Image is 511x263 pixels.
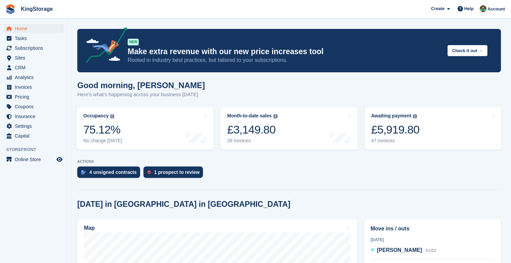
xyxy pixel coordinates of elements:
[227,123,277,137] div: £3,149.80
[371,237,495,243] div: [DATE]
[3,73,63,82] a: menu
[227,138,277,144] div: 28 invoices
[365,107,502,150] a: Awaiting payment £5,919.80 47 invoices
[3,24,63,33] a: menu
[15,63,55,72] span: CRM
[448,45,487,56] button: Check it out →
[77,81,205,90] h1: Good morning, [PERSON_NAME]
[77,159,501,164] p: ACTIONS
[15,82,55,92] span: Invoices
[3,82,63,92] a: menu
[3,43,63,53] a: menu
[371,246,436,255] a: [PERSON_NAME] KU33
[413,114,417,118] img: icon-info-grey-7440780725fd019a000dd9b08b2336e03edf1995a4989e88bcd33f0948082b44.svg
[83,113,109,119] div: Occupancy
[3,92,63,102] a: menu
[15,34,55,43] span: Tasks
[3,63,63,72] a: menu
[147,170,151,174] img: prospect-51fa495bee0391a8d652442698ab0144808aea92771e9ea1ae160a38d050c398.svg
[15,131,55,141] span: Capital
[3,131,63,141] a: menu
[487,6,505,12] span: Account
[371,123,420,137] div: £5,919.80
[77,91,205,99] p: Here's what's happening across your business [DATE]
[3,121,63,131] a: menu
[5,4,15,14] img: stora-icon-8386f47178a22dfd0bd8f6a31ec36ba5ce8667c1dd55bd0f319d3a0aa187defe.svg
[143,166,206,181] a: 1 prospect to review
[3,53,63,63] a: menu
[89,170,137,175] div: 4 unsigned contracts
[377,247,422,253] span: [PERSON_NAME]
[426,248,436,253] span: KU33
[273,114,278,118] img: icon-info-grey-7440780725fd019a000dd9b08b2336e03edf1995a4989e88bcd33f0948082b44.svg
[81,170,86,174] img: contract_signature_icon-13c848040528278c33f63329250d36e43548de30e8caae1d1a13099fd9432cc5.svg
[84,225,95,231] h2: Map
[15,102,55,111] span: Coupons
[110,114,114,118] img: icon-info-grey-7440780725fd019a000dd9b08b2336e03edf1995a4989e88bcd33f0948082b44.svg
[480,5,486,12] img: John King
[80,27,127,66] img: price-adjustments-announcement-icon-8257ccfd72463d97f412b2fc003d46551f7dbcb40ab6d574587a9cd5c0d94...
[227,113,271,119] div: Month-to-date sales
[431,5,444,12] span: Create
[128,57,442,64] p: Rooted in industry best practices, but tailored to your subscriptions.
[77,200,290,209] h2: [DATE] in [GEOGRAPHIC_DATA] in [GEOGRAPHIC_DATA]
[371,113,412,119] div: Awaiting payment
[128,47,442,57] p: Make extra revenue with our new price increases tool
[15,53,55,63] span: Sites
[6,146,67,153] span: Storefront
[83,138,122,144] div: No change [DATE]
[371,138,420,144] div: 47 invoices
[15,73,55,82] span: Analytics
[464,5,474,12] span: Help
[128,39,139,45] div: NEW
[15,43,55,53] span: Subscriptions
[18,3,55,14] a: KingStorage
[83,123,122,137] div: 75.12%
[154,170,200,175] div: 1 prospect to review
[3,34,63,43] a: menu
[371,225,495,233] h2: Move ins / outs
[15,24,55,33] span: Home
[15,121,55,131] span: Settings
[77,166,143,181] a: 4 unsigned contracts
[220,107,357,150] a: Month-to-date sales £3,149.80 28 invoices
[3,155,63,164] a: menu
[15,112,55,121] span: Insurance
[77,107,214,150] a: Occupancy 75.12% No change [DATE]
[15,155,55,164] span: Online Store
[15,92,55,102] span: Pricing
[55,155,63,163] a: Preview store
[3,102,63,111] a: menu
[3,112,63,121] a: menu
